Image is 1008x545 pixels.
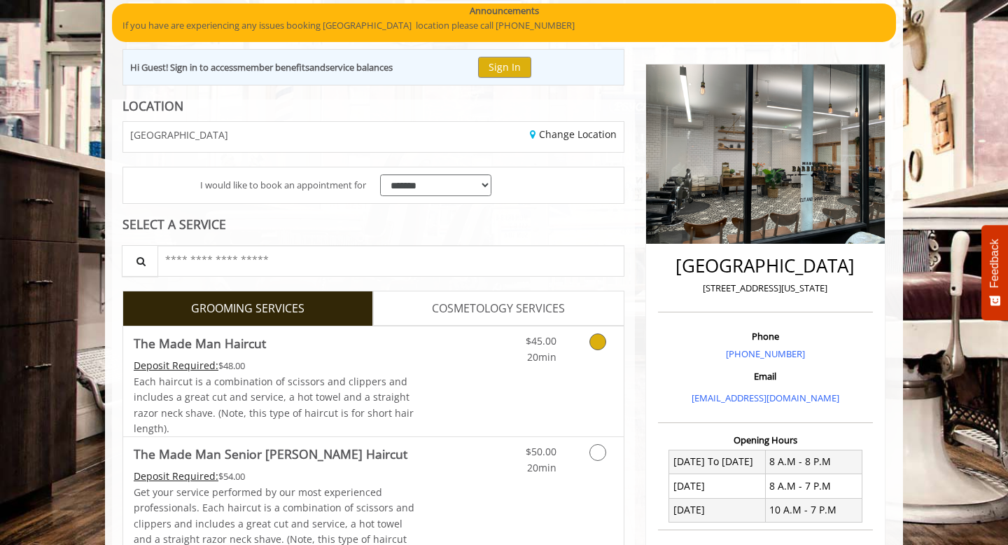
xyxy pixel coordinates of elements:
b: LOCATION [122,97,183,114]
span: Feedback [988,239,1001,288]
span: I would like to book an appointment for [200,178,366,193]
button: Service Search [122,245,158,277]
p: If you have are experiencing any issues booking [GEOGRAPHIC_DATA] location please call [PHONE_NUM... [122,18,885,33]
div: SELECT A SERVICE [122,218,624,231]
td: [DATE] [669,498,766,522]
td: 10 A.M - 7 P.M [765,498,862,522]
span: $50.00 [526,445,556,458]
span: COSMETOLOGY SERVICES [432,300,565,318]
td: [DATE] To [DATE] [669,450,766,474]
span: This service needs some Advance to be paid before we block your appointment [134,359,218,372]
div: Hi Guest! Sign in to access and [130,60,393,75]
h3: Opening Hours [658,435,873,445]
span: Each haircut is a combination of scissors and clippers and includes a great cut and service, a ho... [134,375,414,435]
div: $54.00 [134,469,415,484]
b: The Made Man Senior [PERSON_NAME] Haircut [134,444,407,464]
h3: Email [661,371,869,381]
td: 8 A.M - 7 P.M [765,474,862,498]
a: [EMAIL_ADDRESS][DOMAIN_NAME] [692,392,839,404]
b: Announcements [470,4,539,18]
b: member benefits [237,61,309,74]
span: 20min [527,461,556,474]
p: [STREET_ADDRESS][US_STATE] [661,281,869,296]
span: This service needs some Advance to be paid before we block your appointment [134,469,218,483]
h2: [GEOGRAPHIC_DATA] [661,256,869,276]
div: $48.00 [134,358,415,373]
td: 8 A.M - 8 P.M [765,450,862,474]
h3: Phone [661,331,869,341]
a: [PHONE_NUMBER] [726,347,805,360]
span: GROOMING SERVICES [191,300,304,318]
td: [DATE] [669,474,766,498]
b: service balances [325,61,393,74]
span: $45.00 [526,334,556,347]
a: Change Location [530,127,617,141]
button: Feedback - Show survey [981,225,1008,320]
button: Sign In [478,57,531,77]
span: 20min [527,350,556,364]
span: [GEOGRAPHIC_DATA] [130,130,228,140]
b: The Made Man Haircut [134,333,266,353]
